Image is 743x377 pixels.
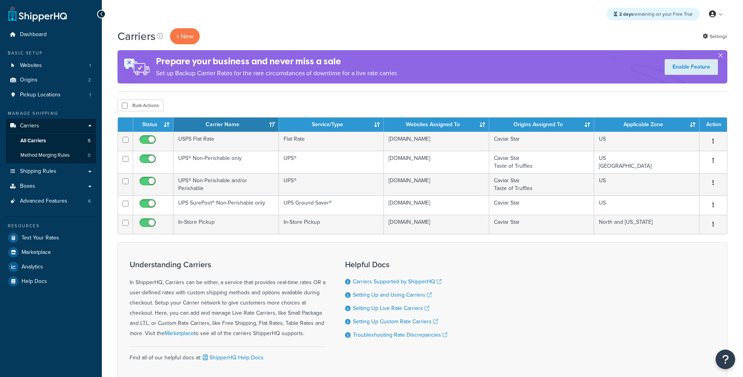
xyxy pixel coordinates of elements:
[384,173,489,196] td: [DOMAIN_NAME]
[703,31,727,42] a: Settings
[20,168,56,175] span: Shipping Rules
[88,138,90,144] span: 5
[345,260,447,269] h3: Helpful Docs
[6,148,96,163] li: Method Merging Rules
[489,215,595,234] td: Caviar Star
[130,260,325,339] div: In ShipperHQ, Carriers can be either, a service that provides real-time rates OR a user-defined r...
[607,8,700,20] div: remaining on your Free Trial
[6,50,96,56] div: Basic Setup
[88,198,91,205] span: 6
[20,152,70,159] span: Method Merging Rules
[279,215,384,234] td: In-Store Pickup
[6,27,96,42] a: Dashboard
[89,62,91,69] span: 1
[279,132,384,151] td: Flat Rate
[700,118,727,132] th: Action
[6,119,96,163] li: Carriers
[489,151,595,173] td: Caviar Star Taste of Truffles
[384,196,489,215] td: [DOMAIN_NAME]
[20,183,35,190] span: Boxes
[353,317,438,326] a: Setting Up Custom Rate Carriers
[489,173,595,196] td: Caviar Star Taste of Truffles
[6,73,96,87] li: Origins
[6,274,96,288] a: Help Docs
[22,249,51,256] span: Marketplace
[6,88,96,102] li: Pickup Locations
[353,291,432,299] a: Setting Up and Using Carriers
[594,151,700,173] td: US [GEOGRAPHIC_DATA]
[384,118,489,132] th: Websites Assigned To: activate to sort column ascending
[384,215,489,234] td: [DOMAIN_NAME]
[20,198,67,205] span: Advanced Features
[6,134,96,148] li: All Carriers
[279,151,384,173] td: UPS®
[156,55,398,68] h4: Prepare your business and never miss a sale
[174,118,279,132] th: Carrier Name: activate to sort column ascending
[20,62,42,69] span: Websites
[6,148,96,163] a: Method Merging Rules 0
[170,28,200,44] button: + New
[353,304,429,312] a: Setting Up Live Rate Carriers
[353,277,441,286] a: Carriers Supported by ShipperHQ
[594,118,700,132] th: Applicable Zone: activate to sort column ascending
[118,100,163,111] button: Bulk Actions
[665,59,718,75] a: Enable Feature
[6,119,96,133] a: Carriers
[6,179,96,194] a: Boxes
[6,88,96,102] a: Pickup Locations 1
[6,134,96,148] a: All Carriers 5
[489,118,595,132] th: Origins Assigned To: activate to sort column ascending
[6,260,96,274] a: Analytics
[594,173,700,196] td: US
[88,77,91,83] span: 2
[716,350,735,369] button: Open Resource Center
[174,173,279,196] td: UPS® Non-Perishable and/or Perishable
[6,58,96,73] a: Websites 1
[133,118,174,132] th: Status: activate to sort column ascending
[353,331,447,339] a: Troubleshooting Rate Discrepancies
[279,173,384,196] td: UPS®
[88,152,90,159] span: 0
[6,231,96,245] a: Test Your Rates
[20,92,61,98] span: Pickup Locations
[279,196,384,215] td: UPS Ground Saver®
[489,132,595,151] td: Caviar Star
[118,50,156,83] img: ad-rules-rateshop-fe6ec290ccb7230408bd80ed9643f0289d75e0ffd9eb532fc0e269fcd187b520.png
[20,31,47,38] span: Dashboard
[22,278,47,285] span: Help Docs
[8,6,67,22] a: ShipperHQ Home
[89,92,91,98] span: 1
[384,132,489,151] td: [DOMAIN_NAME]
[174,196,279,215] td: UPS SurePost® Non-Perishable only
[6,164,96,179] li: Shipping Rules
[594,132,700,151] td: US
[130,346,325,363] div: Find all of our helpful docs at:
[174,215,279,234] td: In-Store Pickup
[6,73,96,87] a: Origins 2
[130,260,325,269] h3: Understanding Carriers
[279,118,384,132] th: Service/Type: activate to sort column ascending
[20,123,39,129] span: Carriers
[6,194,96,208] li: Advanced Features
[6,223,96,229] div: Resources
[201,353,264,362] a: ShipperHQ Help Docs
[165,329,194,337] a: Marketplace
[6,245,96,259] a: Marketplace
[619,11,633,18] strong: 2 days
[594,196,700,215] td: US
[6,58,96,73] li: Websites
[22,264,43,270] span: Analytics
[118,29,155,44] h1: Carriers
[22,235,59,241] span: Test Your Rates
[6,110,96,117] div: Manage Shipping
[20,77,38,83] span: Origins
[6,194,96,208] a: Advanced Features 6
[174,151,279,173] td: UPS® Non-Perishable only
[594,215,700,234] td: North and [US_STATE]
